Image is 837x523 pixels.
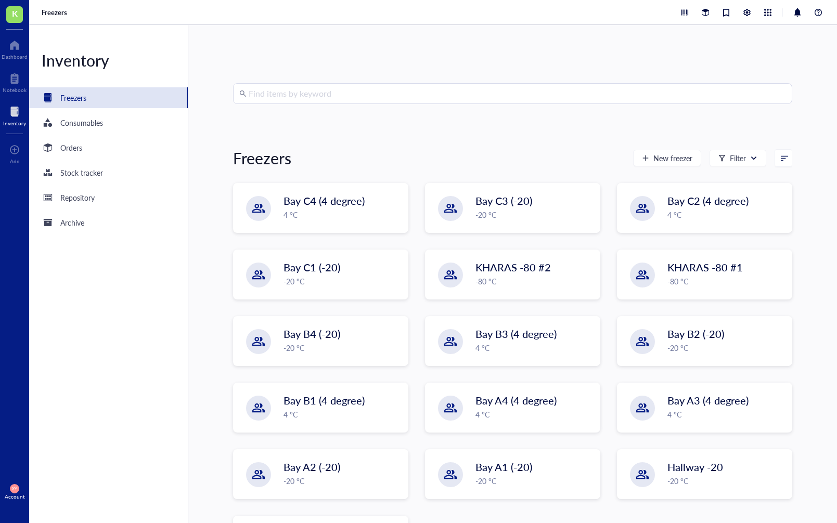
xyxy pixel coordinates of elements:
span: Bay A3 (4 degree) [667,393,749,408]
span: K [12,7,18,20]
div: Filter [730,152,746,164]
a: Repository [29,187,188,208]
div: -20 °C [667,342,786,354]
a: Freezers [42,8,69,17]
div: Freezers [233,148,291,168]
span: Bay C3 (-20) [475,193,532,208]
div: Inventory [29,50,188,71]
span: KHARAS -80 #2 [475,260,551,274]
span: Bay A1 (-20) [475,460,532,474]
div: 4 °C [284,209,402,220]
div: Dashboard [2,54,28,60]
div: Inventory [3,120,26,126]
div: Account [5,493,25,500]
div: -20 °C [284,475,402,487]
span: XY [12,486,17,491]
div: -20 °C [284,342,402,354]
span: Bay B4 (-20) [284,326,340,341]
div: Archive [60,217,84,228]
button: New freezer [633,150,701,166]
div: 4 °C [475,342,594,354]
span: Bay A4 (4 degree) [475,393,557,408]
div: Orders [60,142,82,153]
a: Orders [29,137,188,158]
a: Freezers [29,87,188,108]
div: -20 °C [475,209,594,220]
a: Inventory [3,103,26,126]
span: KHARAS -80 #1 [667,260,743,274]
span: Bay C1 (-20) [284,260,340,274]
a: Dashboard [2,37,28,60]
div: Consumables [60,117,103,128]
a: Notebook [3,70,27,93]
div: 4 °C [284,409,402,420]
span: Bay B2 (-20) [667,326,724,341]
div: Freezers [60,92,86,103]
div: 4 °C [667,209,786,220]
a: Stock tracker [29,162,188,183]
span: Bay B1 (4 degree) [284,393,365,408]
span: Bay C2 (4 degree) [667,193,749,208]
a: Consumables [29,112,188,133]
a: Archive [29,212,188,233]
div: 4 °C [475,409,594,420]
div: -80 °C [475,276,594,287]
span: Hallway -20 [667,460,723,474]
div: -20 °C [475,475,594,487]
div: Add [10,158,20,164]
div: -80 °C [667,276,786,287]
div: 4 °C [667,409,786,420]
span: Bay B3 (4 degree) [475,326,557,341]
span: Bay A2 (-20) [284,460,340,474]
div: Repository [60,192,95,203]
div: Notebook [3,87,27,93]
span: Bay C4 (4 degree) [284,193,365,208]
span: New freezer [653,154,692,162]
div: Stock tracker [60,167,103,178]
div: -20 °C [284,276,402,287]
div: -20 °C [667,475,786,487]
